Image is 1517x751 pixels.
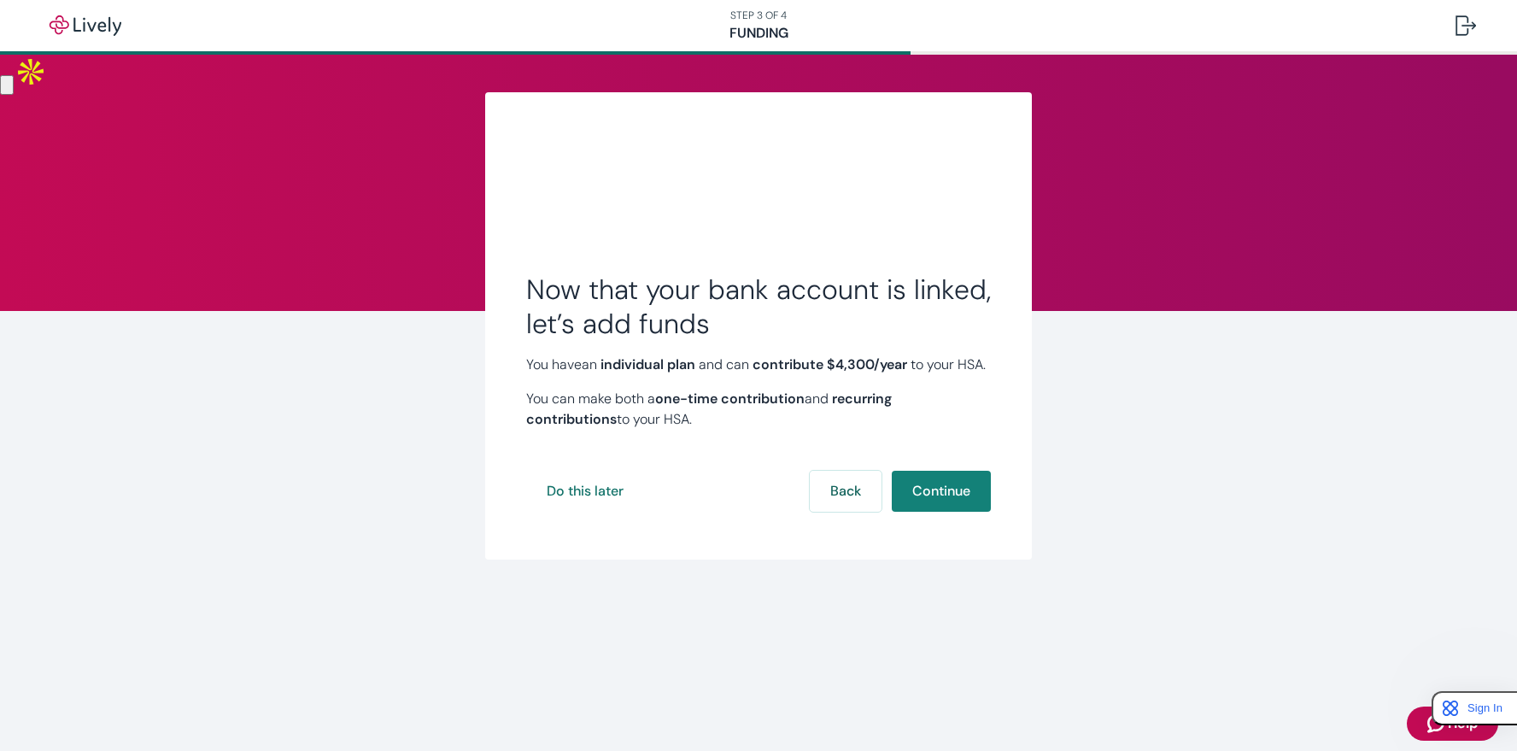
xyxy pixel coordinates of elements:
[526,273,991,341] h2: Now that your bank account is linked, let’s add funds
[14,55,48,89] img: Apollo
[526,471,644,512] button: Do this later
[38,15,133,36] img: Lively
[810,471,881,512] button: Back
[892,471,991,512] button: Continue
[655,390,805,408] strong: one-time contribution
[526,355,991,375] p: You have an and can to your HSA.
[1427,713,1448,734] svg: Zendesk support icon
[753,355,907,373] strong: contribute $4,300 /year
[600,355,695,373] strong: individual plan
[526,390,892,428] strong: recurring contributions
[1407,707,1498,741] button: Zendesk support iconHelp
[526,389,991,430] p: You can make both a and to your HSA.
[1442,5,1490,46] button: Log out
